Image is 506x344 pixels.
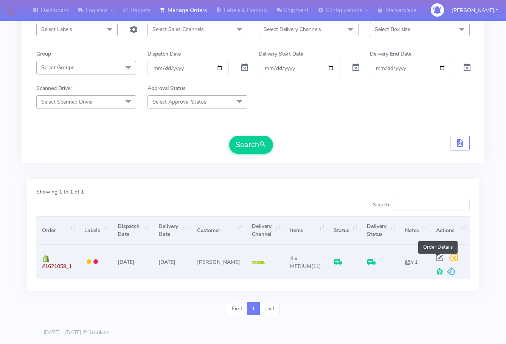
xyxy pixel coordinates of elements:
[246,216,284,245] th: Delivery Channel: activate to sort column ascending
[36,84,72,92] label: Scanned Driver
[147,50,181,58] label: Dispatch Date
[36,188,84,196] label: Showing 1 to 1 of 1
[42,263,72,270] span: #1621059_1
[373,199,470,211] label: Search:
[147,84,186,92] label: Approval Status
[36,216,79,245] th: Order: activate to sort column ascending
[284,216,328,245] th: Items: activate to sort column ascending
[446,3,504,18] button: [PERSON_NAME]
[152,26,204,33] span: Select Sales Channels
[393,199,470,211] input: Search:
[430,216,470,245] th: Actions: activate to sort column ascending
[290,255,311,270] span: 4 x MEDIUM
[36,50,51,58] label: Group
[191,245,246,279] td: [PERSON_NAME]
[290,255,321,270] span: (11)
[328,216,361,245] th: Status: activate to sort column ascending
[370,50,411,58] label: Delivery End Date
[153,245,191,279] td: [DATE]
[42,255,50,262] img: shopify.png
[361,216,399,245] th: Delivery Status: activate to sort column ascending
[41,98,93,105] span: Select Scanned Driver
[41,64,75,71] span: Select Groups
[264,26,321,33] span: Select Delivery Channels
[405,259,418,266] i: x 1
[191,216,246,245] th: Customer: activate to sort column ascending
[79,216,112,245] th: Labels: activate to sort column ascending
[41,26,72,33] span: Select Labels
[375,26,410,33] span: Select Box size
[259,50,303,58] label: Delivery Start Date
[153,216,191,245] th: Delivery Date: activate to sort column ascending
[252,261,265,265] img: Yodel
[112,245,152,279] td: [DATE]
[112,216,152,245] th: Dispatch Date: activate to sort column ascending
[247,302,260,316] a: 1
[229,136,273,154] button: Search
[152,98,206,105] span: Select Approval Status
[399,216,430,245] th: Notes: activate to sort column ascending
